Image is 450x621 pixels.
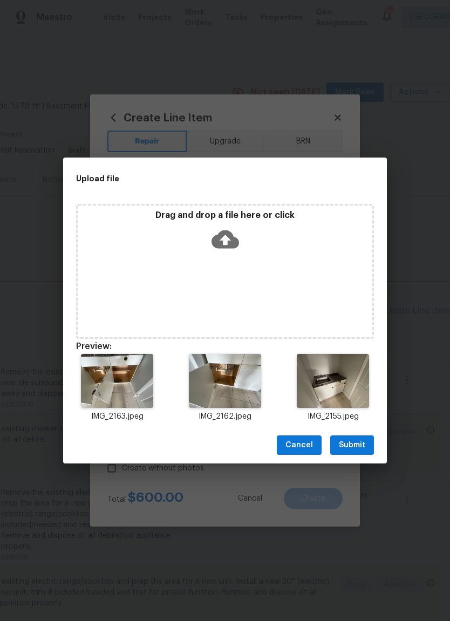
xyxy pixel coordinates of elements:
[76,411,158,422] p: IMG_2163.jpeg
[297,354,369,408] img: 9k=
[277,435,322,455] button: Cancel
[81,354,153,408] img: Z
[189,354,261,408] img: Z
[285,439,313,452] span: Cancel
[78,210,372,221] p: Drag and drop a file here or click
[330,435,374,455] button: Submit
[184,411,266,422] p: IMG_2162.jpeg
[339,439,365,452] span: Submit
[76,173,325,185] h2: Upload file
[292,411,374,422] p: IMG_2155.jpeg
